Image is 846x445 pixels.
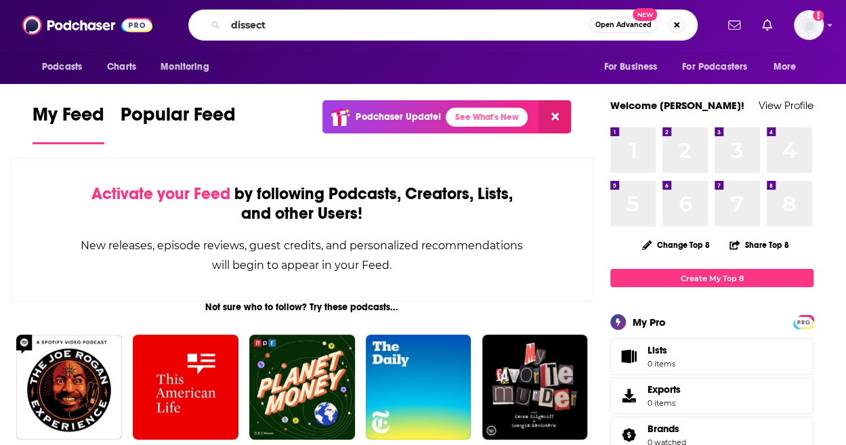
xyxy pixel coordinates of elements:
[356,111,440,123] p: Podchaser Update!
[482,335,588,440] img: My Favorite Murder with Karen Kilgariff and Georgia Hardstark
[121,103,236,134] span: Popular Feed
[615,347,642,366] span: Lists
[589,17,658,33] button: Open AdvancedNew
[33,103,104,144] a: My Feed
[648,383,681,396] span: Exports
[615,386,642,405] span: Exports
[446,108,528,127] a: See What's New
[774,58,797,77] span: More
[161,58,209,77] span: Monitoring
[604,58,657,77] span: For Business
[98,54,144,80] a: Charts
[16,335,122,440] img: The Joe Rogan Experience
[633,316,666,329] div: My Pro
[648,423,679,435] span: Brands
[764,54,813,80] button: open menu
[795,317,811,327] span: PRO
[648,423,686,435] a: Brands
[121,103,236,144] a: Popular Feed
[151,54,226,80] button: open menu
[648,359,675,368] span: 0 items
[79,236,524,275] div: New releases, episode reviews, guest credits, and personalized recommendations will begin to appe...
[759,99,813,112] a: View Profile
[610,99,744,112] a: Welcome [PERSON_NAME]!
[795,316,811,326] a: PRO
[610,269,813,287] a: Create My Top 8
[11,301,593,313] div: Not sure who to follow? Try these podcasts...
[366,335,471,440] img: The Daily
[634,236,718,253] button: Change Top 8
[648,398,681,408] span: 0 items
[723,14,746,37] a: Show notifications dropdown
[673,54,767,80] button: open menu
[633,8,657,21] span: New
[594,54,674,80] button: open menu
[91,184,230,204] span: Activate your Feed
[107,58,136,77] span: Charts
[648,344,675,356] span: Lists
[33,103,104,134] span: My Feed
[615,425,642,444] a: Brands
[22,12,152,38] img: Podchaser - Follow, Share and Rate Podcasts
[794,10,824,40] img: User Profile
[226,14,589,36] input: Search podcasts, credits, & more...
[794,10,824,40] button: Show profile menu
[79,184,524,224] div: by following Podcasts, Creators, Lists, and other Users!
[610,377,813,414] a: Exports
[729,232,790,258] button: Share Top 8
[757,14,778,37] a: Show notifications dropdown
[610,338,813,375] a: Lists
[813,10,824,21] svg: Add a profile image
[648,344,667,356] span: Lists
[595,22,652,28] span: Open Advanced
[133,335,238,440] img: This American Life
[249,335,355,440] img: Planet Money
[33,54,100,80] button: open menu
[794,10,824,40] span: Logged in as alisontucker
[682,58,747,77] span: For Podcasters
[188,9,698,41] div: Search podcasts, credits, & more...
[42,58,82,77] span: Podcasts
